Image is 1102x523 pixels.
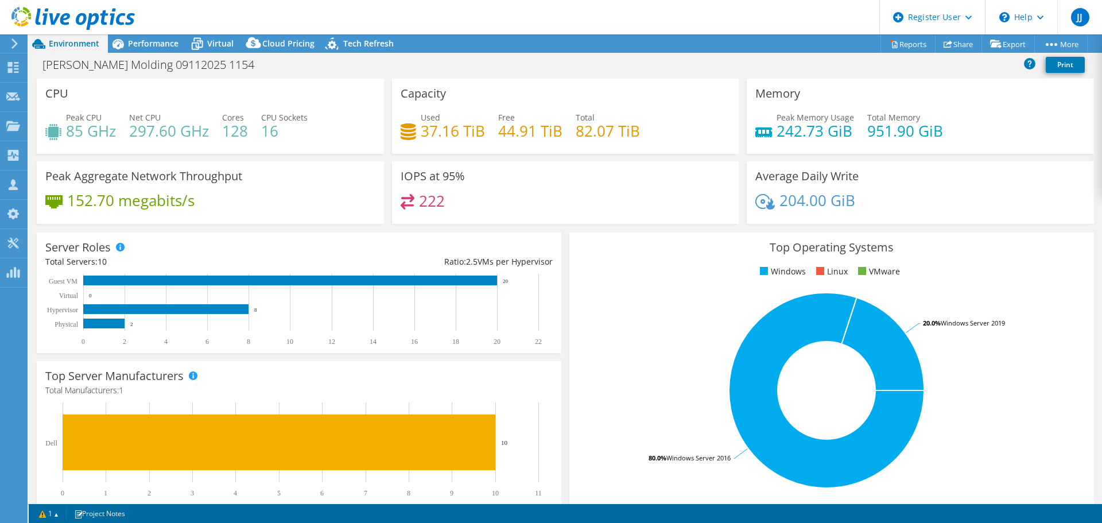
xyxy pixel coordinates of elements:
text: Guest VM [49,277,77,285]
tspan: 20.0% [923,319,941,327]
span: Cores [222,112,244,123]
text: 22 [535,338,542,346]
text: 20 [494,338,500,346]
li: Linux [813,265,848,278]
text: 8 [407,489,410,497]
tspan: Windows Server 2016 [666,454,731,462]
h4: 297.60 GHz [129,125,209,137]
span: Total Memory [867,112,920,123]
h3: Average Daily Write [755,170,859,183]
text: 20 [503,278,509,284]
span: Virtual [207,38,234,49]
h4: 242.73 GiB [777,125,854,137]
text: 2 [123,338,126,346]
span: Peak Memory Usage [777,112,854,123]
text: 0 [82,338,85,346]
a: Print [1046,57,1085,73]
span: Performance [128,38,179,49]
a: 1 [31,506,67,521]
a: Reports [880,35,936,53]
h4: 82.07 TiB [576,125,640,137]
h3: CPU [45,87,68,100]
tspan: Windows Server 2019 [941,319,1005,327]
text: 7 [364,489,367,497]
h3: Memory [755,87,800,100]
text: 18 [452,338,459,346]
span: Net CPU [129,112,161,123]
text: 14 [370,338,377,346]
a: More [1034,35,1088,53]
text: 16 [411,338,418,346]
li: Windows [757,265,806,278]
span: Environment [49,38,99,49]
text: 8 [254,307,257,313]
text: 9 [450,489,453,497]
text: 6 [320,489,324,497]
a: Share [935,35,982,53]
h3: Peak Aggregate Network Throughput [45,170,242,183]
tspan: 80.0% [649,454,666,462]
text: Hypervisor [47,306,78,314]
a: Project Notes [66,506,133,521]
h3: IOPS at 95% [401,170,465,183]
li: VMware [855,265,900,278]
span: CPU Sockets [261,112,308,123]
text: Physical [55,320,78,328]
div: Ratio: VMs per Hypervisor [299,255,553,268]
span: 2.5 [466,256,478,267]
text: 1 [104,489,107,497]
h3: Top Server Manufacturers [45,370,184,382]
text: 3 [191,489,194,497]
span: 1 [119,385,123,396]
text: Dell [45,439,57,447]
h4: 44.91 TiB [498,125,562,137]
text: 12 [328,338,335,346]
span: Free [498,112,515,123]
span: 10 [98,256,107,267]
svg: \n [999,12,1010,22]
text: 0 [89,293,92,299]
h3: Capacity [401,87,446,100]
h4: Total Manufacturers: [45,384,553,397]
text: 10 [501,439,508,446]
text: 6 [205,338,209,346]
h4: 37.16 TiB [421,125,485,137]
text: 8 [247,338,250,346]
text: 10 [286,338,293,346]
text: 11 [535,489,542,497]
span: Used [421,112,440,123]
h4: 85 GHz [66,125,116,137]
h4: 951.90 GiB [867,125,943,137]
h4: 152.70 megabits/s [67,194,195,207]
span: JJ [1071,8,1089,26]
text: 10 [492,489,499,497]
h1: [PERSON_NAME] Molding 09112025 1154 [37,59,272,71]
a: Export [981,35,1035,53]
text: Virtual [59,292,79,300]
text: 2 [148,489,151,497]
h4: 222 [419,195,445,207]
text: 5 [277,489,281,497]
text: 0 [61,489,64,497]
span: Total [576,112,595,123]
h4: 128 [222,125,248,137]
text: 2 [130,321,133,327]
div: Total Servers: [45,255,299,268]
span: Peak CPU [66,112,102,123]
span: Cloud Pricing [262,38,315,49]
text: 4 [164,338,168,346]
h4: 204.00 GiB [779,194,855,207]
h3: Server Roles [45,241,111,254]
span: Tech Refresh [343,38,394,49]
text: 4 [234,489,237,497]
h3: Top Operating Systems [578,241,1085,254]
h4: 16 [261,125,308,137]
